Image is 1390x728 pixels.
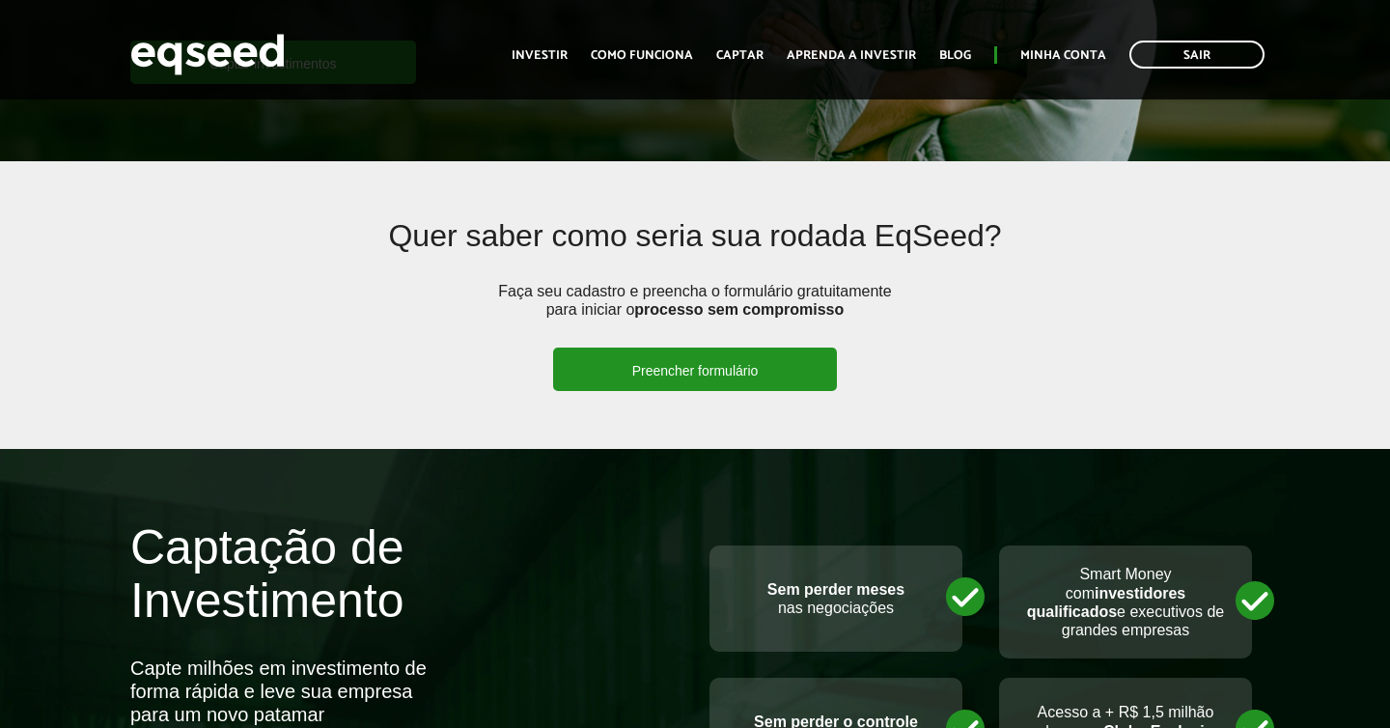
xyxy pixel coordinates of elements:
[130,29,285,80] img: EqSeed
[246,219,1144,282] h2: Quer saber como seria sua rodada EqSeed?
[130,521,681,657] h2: Captação de Investimento
[591,49,693,62] a: Como funciona
[716,49,764,62] a: Captar
[1027,585,1186,620] strong: investidores qualificados
[729,580,943,617] p: nas negociações
[130,657,439,726] div: Capte milhões em investimento de forma rápida e leve sua empresa para um novo patamar
[787,49,916,62] a: Aprenda a investir
[1018,565,1233,639] p: Smart Money com e executivos de grandes empresas
[553,348,838,391] a: Preencher formulário
[492,282,898,348] p: Faça seu cadastro e preencha o formulário gratuitamente para iniciar o
[1129,41,1265,69] a: Sair
[1020,49,1106,62] a: Minha conta
[512,49,568,62] a: Investir
[634,301,844,318] strong: processo sem compromisso
[939,49,971,62] a: Blog
[767,581,904,598] strong: Sem perder meses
